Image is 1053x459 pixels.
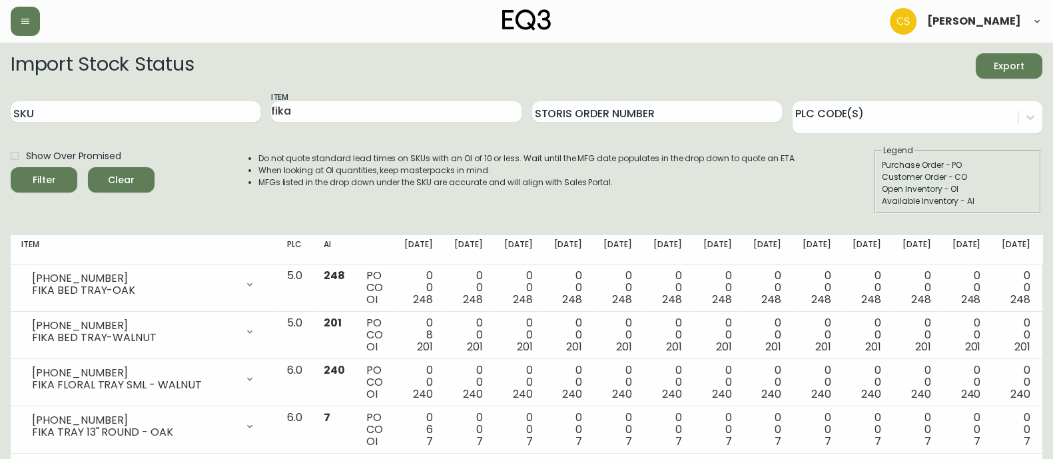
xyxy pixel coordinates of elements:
span: 201 [716,339,732,354]
div: 0 0 [952,270,981,306]
div: 0 0 [703,364,732,400]
div: 0 0 [803,412,831,448]
div: 0 0 [853,317,881,353]
th: [DATE] [991,235,1041,264]
span: 240 [612,386,632,402]
span: 201 [467,339,483,354]
div: 0 0 [553,270,582,306]
li: MFGs listed in the drop down under the SKU are accurate and will align with Sales Portal. [258,177,797,189]
th: [DATE] [742,235,792,264]
div: 0 0 [803,270,831,306]
div: 0 0 [902,317,931,353]
span: 248 [612,292,632,307]
span: 7 [526,434,532,449]
div: 0 0 [603,364,632,400]
span: 248 [562,292,582,307]
button: Filter [11,167,77,193]
div: 0 0 [653,270,682,306]
span: 240 [413,386,433,402]
span: 240 [960,386,980,402]
th: [DATE] [543,235,593,264]
div: 0 0 [504,317,533,353]
span: 240 [811,386,831,402]
span: OI [366,339,378,354]
span: OI [366,292,378,307]
div: 0 0 [753,270,781,306]
span: 201 [417,339,433,354]
button: Clear [88,167,155,193]
th: [DATE] [444,235,494,264]
div: 0 8 [404,317,433,353]
div: 0 0 [454,270,483,306]
span: 201 [765,339,781,354]
th: PLC [276,235,313,264]
div: 0 0 [853,270,881,306]
th: [DATE] [593,235,643,264]
span: 201 [566,339,582,354]
div: 0 0 [853,364,881,400]
th: [DATE] [792,235,842,264]
div: 0 0 [653,412,682,448]
li: Do not quote standard lead times on SKUs with an OI of 10 or less. Wait until the MFG date popula... [258,153,797,165]
div: 0 0 [404,270,433,306]
div: 0 0 [653,364,682,400]
span: 240 [513,386,533,402]
th: [DATE] [394,235,444,264]
span: 7 [476,434,483,449]
span: 240 [324,362,345,378]
div: [PHONE_NUMBER]FIKA TRAY 13" ROUND - OAK [21,412,266,441]
span: 248 [463,292,483,307]
span: Clear [99,172,144,189]
div: PO CO [366,317,383,353]
th: [DATE] [643,235,693,264]
span: 240 [712,386,732,402]
div: 0 0 [703,412,732,448]
div: PO CO [366,364,383,400]
div: [PHONE_NUMBER]FIKA BED TRAY-OAK [21,270,266,299]
div: Purchase Order - PO [882,159,1034,171]
div: [PHONE_NUMBER] [32,272,236,284]
div: 0 0 [454,317,483,353]
h2: Import Stock Status [11,53,194,79]
th: [DATE] [494,235,543,264]
div: FIKA TRAY 13" ROUND - OAK [32,426,236,438]
th: [DATE] [892,235,942,264]
th: [DATE] [693,235,743,264]
span: 7 [825,434,831,449]
div: 0 0 [902,412,931,448]
div: 0 0 [703,270,732,306]
div: 0 0 [504,412,533,448]
span: 248 [413,292,433,307]
div: [PHONE_NUMBER] [32,367,236,379]
span: 240 [1010,386,1030,402]
div: Customer Order - CO [882,171,1034,183]
div: 0 0 [603,317,632,353]
span: [PERSON_NAME] [927,16,1021,27]
div: 0 6 [404,412,433,448]
div: 0 0 [454,412,483,448]
div: 0 0 [952,412,981,448]
span: OI [366,434,378,449]
span: 201 [964,339,980,354]
div: PO CO [366,412,383,448]
div: [PHONE_NUMBER] [32,414,236,426]
span: 7 [875,434,881,449]
td: 5.0 [276,312,313,359]
span: 240 [463,386,483,402]
td: 6.0 [276,359,313,406]
span: 7 [575,434,582,449]
span: 7 [426,434,433,449]
span: 201 [1014,339,1030,354]
div: 0 0 [853,412,881,448]
span: 7 [675,434,682,449]
span: 240 [662,386,682,402]
span: 240 [761,386,781,402]
img: 996bfd46d64b78802a67b62ffe4c27a2 [890,8,916,35]
div: 0 0 [454,364,483,400]
div: 0 0 [703,317,732,353]
span: OI [366,386,378,402]
div: FIKA BED TRAY-WALNUT [32,332,236,344]
span: 248 [1010,292,1030,307]
div: 0 0 [952,317,981,353]
button: Export [976,53,1042,79]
